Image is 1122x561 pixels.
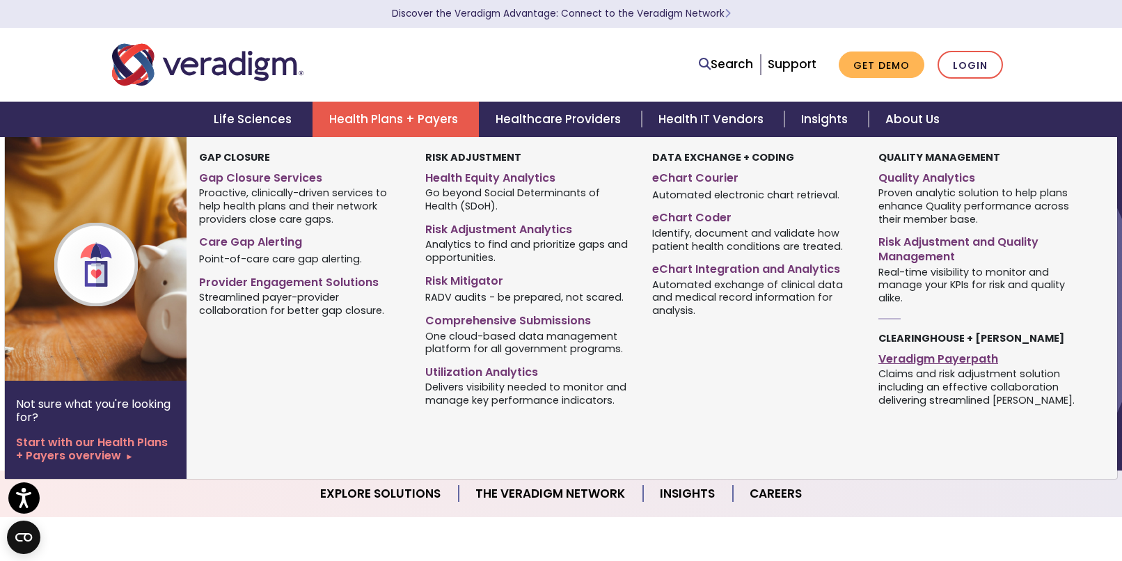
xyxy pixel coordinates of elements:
span: Automated exchange of clinical data and medical record information for analysis. [652,277,858,317]
a: Comprehensive Submissions [425,308,631,329]
strong: Data Exchange + Coding [652,150,794,164]
p: Not sure what you're looking for? [16,397,175,424]
strong: Clearinghouse + [PERSON_NAME] [878,331,1064,345]
button: Open CMP widget [7,521,40,554]
a: eChart Coder [652,205,858,226]
a: Support [768,56,816,72]
iframe: Drift Chat Widget [855,461,1105,544]
a: The Veradigm Network [459,476,643,512]
span: Go beyond Social Determinants of Health (SDoH). [425,186,631,213]
span: One cloud-based data management platform for all government programs. [425,329,631,356]
a: Risk Adjustment Analytics [425,217,631,237]
a: Health IT Vendors [642,102,784,137]
span: Proven analytic solution to help plans enhance Quality performance across their member base. [878,186,1084,226]
a: Quality Analytics [878,166,1084,186]
span: Proactive, clinically-driven services to help health plans and their network providers close care... [199,186,404,226]
a: Search [699,55,753,74]
strong: Quality Management [878,150,1000,164]
strong: Risk Adjustment [425,150,521,164]
span: Delivers visibility needed to monitor and manage key performance indicators. [425,380,631,407]
a: About Us [869,102,956,137]
span: Point-of-care care gap alerting. [199,252,362,266]
a: Risk Mitigator [425,269,631,289]
a: Get Demo [839,52,924,79]
a: Health Plans + Payers [313,102,479,137]
a: Login [938,51,1003,79]
a: Insights [784,102,869,137]
span: Identify, document and validate how patient health conditions are treated. [652,226,858,253]
span: Real-time visibility to monitor and manage your KPIs for risk and quality alike. [878,264,1084,305]
a: Start with our Health Plans + Payers overview [16,436,175,462]
span: Claims and risk adjustment solution including an effective collaboration delivering streamlined [... [878,367,1084,407]
a: Explore Solutions [303,476,459,512]
a: Provider Engagement Solutions [199,270,404,290]
span: Learn More [725,7,731,20]
a: Gap Closure Services [199,166,404,186]
img: Health Plan Payers [5,137,229,381]
a: Careers [733,476,819,512]
a: Risk Adjustment and Quality Management [878,230,1084,264]
a: eChart Integration and Analytics [652,257,858,277]
a: Discover the Veradigm Advantage: Connect to the Veradigm NetworkLearn More [392,7,731,20]
a: Veradigm Payerpath [878,347,1084,367]
a: Utilization Analytics [425,360,631,380]
a: Insights [643,476,733,512]
span: RADV audits - be prepared, not scared. [425,290,624,304]
a: Care Gap Alerting [199,230,404,250]
a: Healthcare Providers [479,102,642,137]
span: Automated electronic chart retrieval. [652,187,839,201]
strong: Gap Closure [199,150,270,164]
a: Life Sciences [197,102,313,137]
a: Health Equity Analytics [425,166,631,186]
img: Veradigm logo [112,42,303,88]
a: eChart Courier [652,166,858,186]
span: Analytics to find and prioritize gaps and opportunities. [425,237,631,264]
span: Streamlined payer-provider collaboration for better gap closure. [199,290,404,317]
